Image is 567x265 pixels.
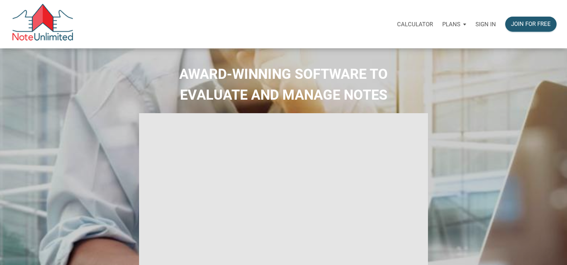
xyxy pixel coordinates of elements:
[397,21,433,28] p: Calculator
[442,21,460,28] p: Plans
[6,64,561,105] h2: AWARD-WINNING SOFTWARE TO EVALUATE AND MANAGE NOTES
[501,12,561,36] a: Join for free
[438,13,471,36] button: Plans
[505,17,557,32] button: Join for free
[392,12,438,36] a: Calculator
[475,21,496,28] p: Sign in
[471,12,501,36] a: Sign in
[438,12,471,36] a: Plans
[511,20,551,29] div: Join for free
